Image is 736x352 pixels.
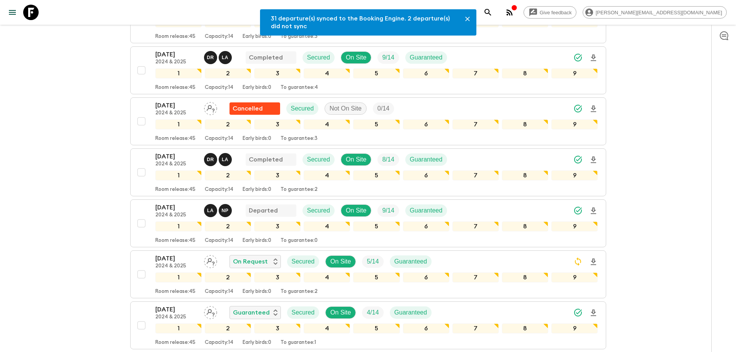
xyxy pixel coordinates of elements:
[204,257,217,264] span: Assign pack leader
[205,289,233,295] p: Capacity: 14
[589,257,598,267] svg: Download Onboarding
[304,170,350,180] div: 4
[155,187,195,193] p: Room release: 45
[205,238,233,244] p: Capacity: 14
[155,254,198,263] p: [DATE]
[367,257,379,266] p: 5 / 14
[589,53,598,63] svg: Download Onboarding
[551,170,598,180] div: 9
[346,206,366,215] p: On Site
[341,204,371,217] div: On Site
[452,221,499,231] div: 7
[410,155,443,164] p: Guaranteed
[280,187,318,193] p: To guarantee: 2
[502,272,548,282] div: 8
[155,305,198,314] p: [DATE]
[155,238,195,244] p: Room release: 45
[155,272,202,282] div: 1
[155,152,198,161] p: [DATE]
[280,136,318,142] p: To guarantee: 3
[205,170,251,180] div: 2
[155,323,202,333] div: 1
[286,102,319,115] div: Secured
[325,255,356,268] div: On Site
[353,119,399,129] div: 5
[155,85,195,91] p: Room release: 45
[325,306,356,319] div: On Site
[155,50,198,59] p: [DATE]
[551,272,598,282] div: 9
[243,187,271,193] p: Early birds: 0
[462,13,473,25] button: Close
[303,153,335,166] div: Secured
[573,206,583,215] svg: Synced Successfully
[377,204,399,217] div: Trip Fill
[353,323,399,333] div: 5
[205,221,251,231] div: 2
[403,323,449,333] div: 6
[589,206,598,216] svg: Download Onboarding
[330,257,351,266] p: On Site
[362,255,383,268] div: Trip Fill
[589,104,598,114] svg: Download Onboarding
[155,59,198,65] p: 2024 & 2025
[292,257,315,266] p: Secured
[130,250,606,298] button: [DATE]2024 & 2025Assign pack leaderOn RequestSecuredOn SiteTrip FillGuaranteed123456789Room relea...
[377,104,389,113] p: 0 / 14
[233,308,270,317] p: Guaranteed
[346,155,366,164] p: On Site
[573,104,583,113] svg: Synced Successfully
[204,155,233,162] span: Diana Recalde - Mainland, Luis Altamirano - Galapagos
[130,301,606,349] button: [DATE]2024 & 2025Assign pack leaderGuaranteedSecuredOn SiteTrip FillGuaranteed123456789Room relea...
[254,170,301,180] div: 3
[353,272,399,282] div: 5
[330,308,351,317] p: On Site
[155,340,195,346] p: Room release: 45
[254,68,301,78] div: 3
[410,53,443,62] p: Guaranteed
[205,323,251,333] div: 2
[205,119,251,129] div: 2
[243,289,271,295] p: Early birds: 0
[403,68,449,78] div: 6
[307,53,330,62] p: Secured
[452,272,499,282] div: 7
[5,5,20,20] button: menu
[589,155,598,165] svg: Download Onboarding
[551,119,598,129] div: 9
[452,68,499,78] div: 7
[243,136,271,142] p: Early birds: 0
[452,119,499,129] div: 7
[243,238,271,244] p: Early birds: 0
[280,289,318,295] p: To guarantee: 2
[254,272,301,282] div: 3
[362,306,383,319] div: Trip Fill
[502,68,548,78] div: 8
[292,308,315,317] p: Secured
[377,51,399,64] div: Trip Fill
[243,85,271,91] p: Early birds: 0
[502,221,548,231] div: 8
[155,212,198,218] p: 2024 & 2025
[280,238,318,244] p: To guarantee: 0
[249,53,283,62] p: Completed
[205,68,251,78] div: 2
[205,85,233,91] p: Capacity: 14
[382,53,394,62] p: 9 / 14
[341,153,371,166] div: On Site
[280,34,318,40] p: To guarantee: 3
[155,110,198,116] p: 2024 & 2025
[229,102,280,115] div: Flash Pack cancellation
[304,68,350,78] div: 4
[573,257,583,266] svg: Sync Required - Changes detected
[243,340,271,346] p: Early birds: 0
[307,206,330,215] p: Secured
[130,148,606,196] button: [DATE]2024 & 2025Diana Recalde - Mainland, Luis Altamirano - GalapagosCompletedSecuredOn SiteTrip...
[524,6,576,19] a: Give feedback
[583,6,727,19] div: [PERSON_NAME][EMAIL_ADDRESS][DOMAIN_NAME]
[155,101,198,110] p: [DATE]
[304,272,350,282] div: 4
[303,51,335,64] div: Secured
[377,153,399,166] div: Trip Fill
[130,199,606,247] button: [DATE]2024 & 2025Luis Altamirano - Galapagos, Natalia Pesantes - MainlandDepartedSecuredOn SiteTr...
